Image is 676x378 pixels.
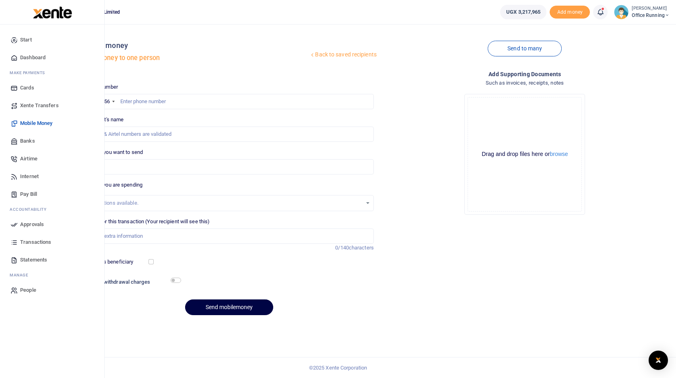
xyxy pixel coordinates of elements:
[33,6,72,19] img: logo-large
[20,155,37,163] span: Airtime
[497,5,550,19] li: Wallet ballance
[349,245,374,251] span: characters
[632,5,670,12] small: [PERSON_NAME]
[85,258,133,266] label: Save this beneficiary
[14,272,29,278] span: anage
[20,84,34,92] span: Cards
[20,286,36,294] span: People
[614,5,629,19] img: profile-user
[550,8,590,15] a: Add money
[84,148,143,156] label: Amount you want to send
[6,203,98,216] li: Ac
[20,256,47,264] span: Statements
[649,351,668,370] div: Open Intercom Messenger
[14,70,45,76] span: ake Payments
[6,233,98,251] a: Transactions
[6,216,98,233] a: Approvals
[6,251,98,269] a: Statements
[309,48,377,62] a: Back to saved recipients
[84,127,374,142] input: MTN & Airtel numbers are validated
[84,218,210,226] label: Memo for this transaction (Your recipient will see this)
[20,190,37,198] span: Pay Bill
[6,114,98,132] a: Mobile Money
[20,36,32,44] span: Start
[20,220,44,228] span: Approvals
[84,94,374,109] input: Enter phone number
[6,269,98,281] li: M
[632,12,670,19] span: Office Running
[6,185,98,203] a: Pay Bill
[500,5,546,19] a: UGX 3,217,965
[464,94,585,215] div: File Uploader
[32,9,72,15] a: logo-small logo-large logo-large
[16,206,46,212] span: countability
[6,132,98,150] a: Banks
[91,199,362,207] div: No options available.
[20,137,35,145] span: Banks
[550,6,590,19] span: Add money
[20,238,51,246] span: Transactions
[380,79,670,87] h4: Such as invoices, receipts, notes
[6,150,98,168] a: Airtime
[6,168,98,185] a: Internet
[468,150,581,158] div: Drag and drop files here or
[84,228,374,244] input: Enter extra information
[20,102,59,110] span: Xente Transfers
[550,6,590,19] li: Toup your wallet
[84,83,118,91] label: Phone number
[6,66,98,79] li: M
[6,49,98,66] a: Dashboard
[84,159,374,174] input: UGX
[20,54,45,62] span: Dashboard
[85,279,177,285] h6: Include withdrawal charges
[550,151,568,157] button: browse
[380,70,670,79] h4: Add supporting Documents
[84,181,142,189] label: Reason you are spending
[81,54,309,62] h5: Send money to one person
[185,299,273,315] button: Send mobilemoney
[81,41,309,50] h4: Mobile money
[6,31,98,49] a: Start
[335,245,349,251] span: 0/140
[6,79,98,97] a: Cards
[6,97,98,114] a: Xente Transfers
[20,119,52,127] span: Mobile Money
[20,172,39,181] span: Internet
[488,41,562,56] a: Send to many
[506,8,540,16] span: UGX 3,217,965
[6,281,98,299] a: People
[614,5,670,19] a: profile-user [PERSON_NAME] Office Running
